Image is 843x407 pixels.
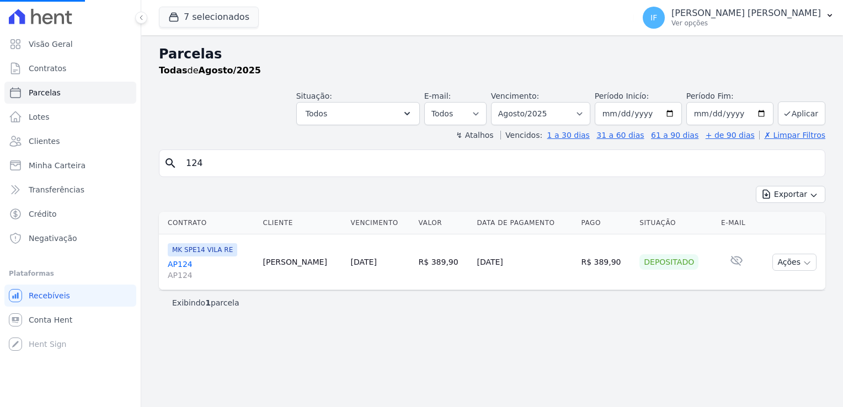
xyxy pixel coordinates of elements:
[424,92,451,100] label: E-mail:
[472,234,577,290] td: [DATE]
[168,243,237,256] span: MK SPE14 VILA RE
[29,290,70,301] span: Recebíveis
[686,90,773,102] label: Período Fim:
[168,259,254,281] a: AP124AP124
[500,131,542,140] label: Vencidos:
[414,234,473,290] td: R$ 389,90
[706,131,755,140] a: + de 90 dias
[778,101,825,125] button: Aplicar
[29,160,86,171] span: Minha Carteira
[414,212,473,234] th: Valor
[296,92,332,100] label: Situação:
[595,92,649,100] label: Período Inicío:
[306,107,327,120] span: Todos
[456,131,493,140] label: ↯ Atalhos
[577,234,635,290] td: R$ 389,90
[4,106,136,128] a: Lotes
[4,82,136,104] a: Parcelas
[351,258,377,266] a: [DATE]
[259,212,346,234] th: Cliente
[4,33,136,55] a: Visão Geral
[159,44,825,64] h2: Parcelas
[772,254,817,271] button: Ações
[4,227,136,249] a: Negativação
[179,152,820,174] input: Buscar por nome do lote ou do cliente
[29,208,57,219] span: Crédito
[491,92,539,100] label: Vencimento:
[29,184,84,195] span: Transferências
[4,309,136,331] a: Conta Hent
[639,254,698,270] div: Depositado
[29,39,73,50] span: Visão Geral
[29,233,77,244] span: Negativação
[650,14,657,22] span: IF
[635,212,717,234] th: Situação
[296,102,420,125] button: Todos
[596,131,644,140] a: 31 a 60 dias
[4,130,136,152] a: Clientes
[159,7,259,28] button: 7 selecionados
[651,131,698,140] a: 61 a 90 dias
[547,131,590,140] a: 1 a 30 dias
[29,136,60,147] span: Clientes
[634,2,843,33] button: IF [PERSON_NAME] [PERSON_NAME] Ver opções
[472,212,577,234] th: Data de Pagamento
[172,297,239,308] p: Exibindo parcela
[29,111,50,122] span: Lotes
[4,179,136,201] a: Transferências
[164,157,177,170] i: search
[159,65,188,76] strong: Todas
[29,87,61,98] span: Parcelas
[4,57,136,79] a: Contratos
[159,64,261,77] p: de
[577,212,635,234] th: Pago
[346,212,414,234] th: Vencimento
[671,19,821,28] p: Ver opções
[759,131,825,140] a: ✗ Limpar Filtros
[4,154,136,176] a: Minha Carteira
[29,63,66,74] span: Contratos
[168,270,254,281] span: AP124
[717,212,756,234] th: E-mail
[4,285,136,307] a: Recebíveis
[205,298,211,307] b: 1
[199,65,261,76] strong: Agosto/2025
[4,203,136,225] a: Crédito
[29,314,72,325] span: Conta Hent
[9,267,132,280] div: Plataformas
[159,212,259,234] th: Contrato
[756,186,825,203] button: Exportar
[259,234,346,290] td: [PERSON_NAME]
[671,8,821,19] p: [PERSON_NAME] [PERSON_NAME]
